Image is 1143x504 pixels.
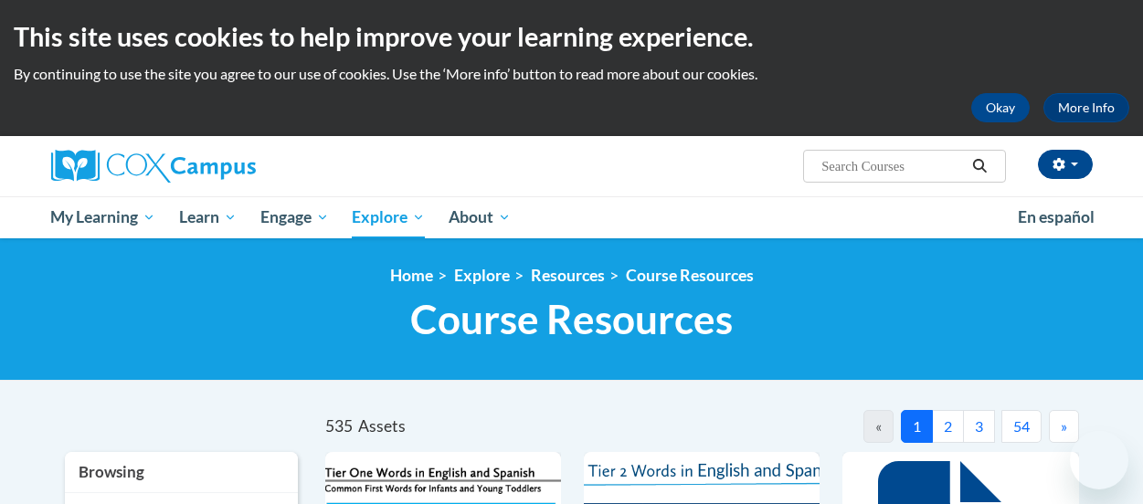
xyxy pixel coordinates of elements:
span: Assets [358,416,406,436]
a: Resources [531,266,605,285]
img: Cox Campus [51,150,256,183]
span: About [449,206,511,228]
span: Explore [352,206,425,228]
iframe: Button to launch messaging window [1070,431,1128,489]
button: 3 [963,410,995,443]
a: Cox Campus [51,150,380,183]
button: Search [966,155,993,177]
a: Learn [167,196,249,238]
button: 54 [1001,410,1042,443]
button: Account Settings [1038,150,1093,179]
span: » [1061,417,1067,435]
a: Engage [249,196,341,238]
button: 2 [932,410,964,443]
a: More Info [1043,93,1129,122]
button: Next [1049,410,1079,443]
a: En español [1006,198,1106,236]
a: Explore [454,266,510,285]
a: Home [390,266,433,285]
span: Engage [260,206,329,228]
h2: This site uses cookies to help improve your learning experience. [14,18,1129,55]
button: Okay [971,93,1030,122]
button: 1 [901,410,933,443]
a: My Learning [39,196,168,238]
span: My Learning [50,206,155,228]
input: Search Courses [820,155,966,177]
a: Course Resources [626,266,754,285]
h3: Browsing [79,461,284,483]
span: Learn [179,206,237,228]
nav: Pagination Navigation [702,410,1079,443]
p: By continuing to use the site you agree to our use of cookies. Use the ‘More info’ button to read... [14,64,1129,84]
a: About [437,196,523,238]
span: En español [1018,207,1095,226]
span: 535 [325,416,353,436]
div: Main menu [37,196,1106,238]
a: Explore [340,196,437,238]
span: Course Resources [410,295,733,343]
